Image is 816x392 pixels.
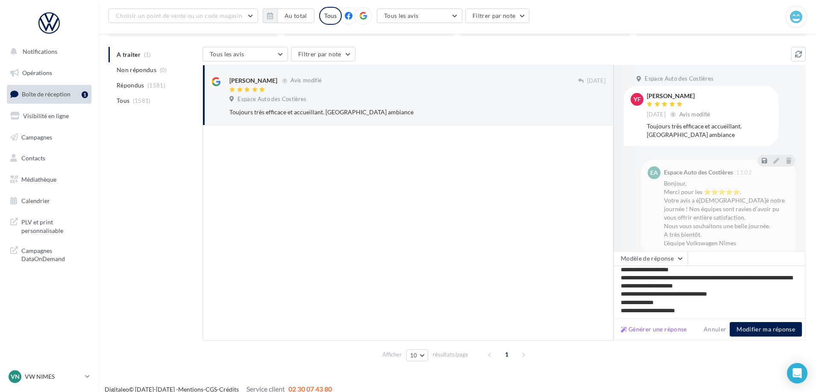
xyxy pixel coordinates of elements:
span: YF [634,95,641,104]
div: [PERSON_NAME] [647,93,712,99]
span: Notifications [23,48,57,55]
span: Médiathèque [21,176,56,183]
span: (0) [160,67,167,73]
span: VN [11,372,20,381]
button: Modifier ma réponse [730,322,802,337]
a: VN VW NIMES [7,369,91,385]
div: [PERSON_NAME] [229,76,277,85]
a: Opérations [5,64,93,82]
span: EA [650,168,658,177]
span: 11:02 [736,170,752,175]
span: Répondus [117,81,144,90]
button: Filtrer par note [291,47,355,61]
button: Générer une réponse [617,324,690,334]
button: Au total [277,9,314,23]
div: Open Intercom Messenger [787,363,807,383]
span: Calendrier [21,197,50,204]
a: Calendrier [5,192,93,210]
span: PLV et print personnalisable [21,216,88,235]
button: Notifications [5,43,90,61]
a: Campagnes DataOnDemand [5,241,93,267]
span: Afficher [382,351,402,359]
div: 1 [82,91,88,98]
span: Non répondus [117,66,156,74]
span: Contacts [21,154,45,162]
span: (1581) [147,82,165,89]
span: Espace Auto des Costières [238,96,306,103]
span: Espace Auto des Costières [645,75,713,83]
span: Choisir un point de vente ou un code magasin [116,12,242,19]
span: 10 [410,352,417,359]
button: 10 [406,349,428,361]
a: Boîte de réception1 [5,85,93,103]
span: Boîte de réception [22,90,70,98]
a: Campagnes [5,128,93,146]
div: Espace Auto des Costières [664,169,733,175]
span: Campagnes DataOnDemand [21,245,88,263]
a: Contacts [5,149,93,167]
button: Tous les avis [203,47,288,61]
div: Toujours très efficace et accueillant. [GEOGRAPHIC_DATA] ambiance [229,108,550,116]
button: Choisir un point de vente ou un code magasin [109,9,258,23]
button: Au total [263,9,314,23]
span: [DATE] [647,111,666,119]
span: Visibilité en ligne [23,112,69,119]
p: VW NIMES [25,372,82,381]
button: Tous les avis [377,9,462,23]
a: PLV et print personnalisable [5,213,93,238]
span: Tous les avis [210,50,244,58]
span: [DATE] [587,77,606,85]
a: Visibilité en ligne [5,107,93,125]
span: Tous les avis [384,12,419,19]
button: Annuler [700,324,730,334]
span: Avis modifié [291,77,322,84]
span: Campagnes [21,133,52,140]
span: Opérations [22,69,52,76]
button: Filtrer par note [465,9,530,23]
span: résultats/page [433,351,468,359]
span: 1 [500,348,514,361]
span: Avis modifié [679,111,710,118]
div: Tous [319,7,342,25]
button: Modèle de réponse [613,251,688,266]
a: Médiathèque [5,171,93,189]
span: Tous [117,96,129,105]
div: Bonjour, Merci pour les ⭐⭐⭐⭐⭐. Votre avis a é[DEMOGRAPHIC_DATA]é notre journée ! Nos équipes sont... [664,179,789,247]
div: Toujours très efficace et accueillant. [GEOGRAPHIC_DATA] ambiance [647,122,772,139]
span: (1581) [133,97,151,104]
